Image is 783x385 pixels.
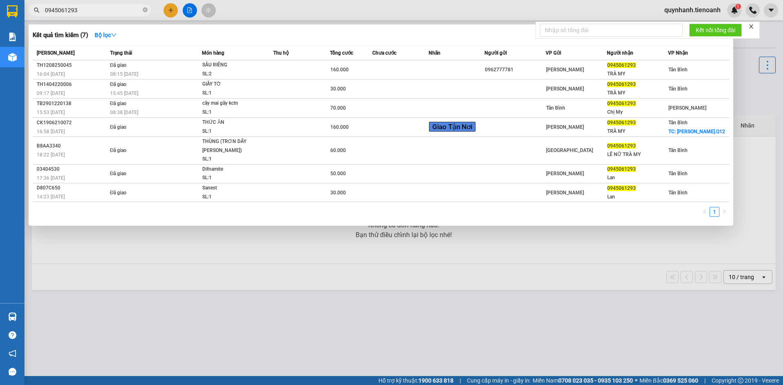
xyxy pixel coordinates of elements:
div: Lan [607,193,668,201]
span: 30.000 [330,190,346,196]
span: close-circle [143,7,148,14]
div: Lan [607,174,668,182]
span: down [111,32,117,38]
span: Tân Bình [546,105,565,111]
div: TH1404220006 [37,80,108,89]
div: SL: 1 [202,174,263,183]
span: 0945061293 [607,143,636,149]
span: message [9,368,16,376]
div: D807C650 [37,184,108,192]
span: 160.000 [330,124,349,130]
span: 60.000 [330,147,346,153]
span: 15:45 [DATE] [110,90,138,96]
span: 17:36 [DATE] [37,175,65,181]
span: 30.000 [330,86,346,92]
img: warehouse-icon [8,53,17,62]
div: SL: 1 [202,127,263,136]
span: close-circle [143,7,148,12]
span: 0945061293 [607,81,636,87]
div: SL: 1 [202,108,263,117]
span: Tân Bình [668,190,688,196]
div: THỨC ĂN [202,118,263,127]
span: 15:53 [DATE] [37,110,65,115]
div: SL: 1 [202,89,263,98]
span: left [702,209,707,214]
img: logo-vxr [7,5,18,18]
span: Đã giao [110,101,127,106]
span: 08:15 [DATE] [110,71,138,77]
div: SL: 2 [202,70,263,79]
span: notification [9,350,16,357]
div: Sanest [202,184,263,193]
span: Đã giao [110,171,127,176]
span: [PERSON_NAME] [546,190,584,196]
div: B8AA3340 [37,142,108,150]
span: 160.000 [330,67,349,73]
div: GIẤY TỜ [202,80,263,89]
h3: Kết quả tìm kiếm ( 7 ) [33,31,88,40]
button: left [700,207,710,217]
span: Thu hộ [273,50,289,56]
span: 09:17 [DATE] [37,90,65,96]
div: SL: 1 [202,193,263,202]
span: right [722,209,727,214]
span: Giao Tận Nơi [429,122,476,132]
span: Chưa cước [372,50,396,56]
span: Tân Bình [668,147,688,153]
strong: Bộ lọc [95,32,117,38]
div: Chị My [607,108,668,117]
div: SẦU RIÊNG [202,61,263,70]
div: CK1906210072 [37,119,108,127]
span: Đã giao [110,62,127,68]
span: Tân Bình [668,171,688,176]
span: 50.000 [330,171,346,176]
span: Tân Bình [668,120,688,125]
span: question-circle [9,331,16,339]
div: LÊ NỮ TRÀ MY [607,150,668,159]
button: right [719,207,729,217]
span: 18:22 [DATE] [37,152,65,158]
li: Next Page [719,207,729,217]
span: [PERSON_NAME] [668,105,706,111]
li: 1 [710,207,719,217]
div: THÙNG (TRƠN DÂY [PERSON_NAME]) [202,137,263,155]
span: 0945061293 [607,101,636,106]
span: Trạng thái [110,50,132,56]
span: [GEOGRAPHIC_DATA] [546,147,593,153]
div: TRÀ MY [607,70,668,78]
input: Tìm tên, số ĐT hoặc mã đơn [45,6,141,15]
span: 0945061293 [607,62,636,68]
span: 0945061293 [607,185,636,191]
span: close [748,24,754,29]
div: 03404530 [37,165,108,174]
span: Tân Bình [668,67,688,73]
span: Nhãn [429,50,440,56]
span: Tổng cước [330,50,353,56]
button: Kết nối tổng đài [689,24,742,37]
div: SL: 1 [202,155,263,164]
span: Kết nối tổng đài [696,26,735,35]
input: Nhập số tổng đài [540,24,683,37]
span: 14:23 [DATE] [37,194,65,200]
span: Người nhận [607,50,633,56]
span: [PERSON_NAME] [37,50,75,56]
span: Đã giao [110,81,127,87]
span: 70.000 [330,105,346,111]
span: 0945061293 [607,120,636,125]
li: Previous Page [700,207,710,217]
img: warehouse-icon [8,312,17,321]
div: cây mai gãy kctn [202,99,263,108]
span: Đã giao [110,124,127,130]
span: VP Gửi [546,50,561,56]
span: 08:38 [DATE] [110,110,138,115]
div: TH1208250045 [37,61,108,70]
span: [PERSON_NAME] [546,86,584,92]
span: 16:04 [DATE] [37,71,65,77]
div: Difnamite [202,165,263,174]
span: search [34,7,40,13]
div: TRÀ MY [607,127,668,136]
span: Món hàng [202,50,224,56]
span: Người gửi [484,50,507,56]
span: [PERSON_NAME] [546,124,584,130]
a: 1 [710,207,719,216]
